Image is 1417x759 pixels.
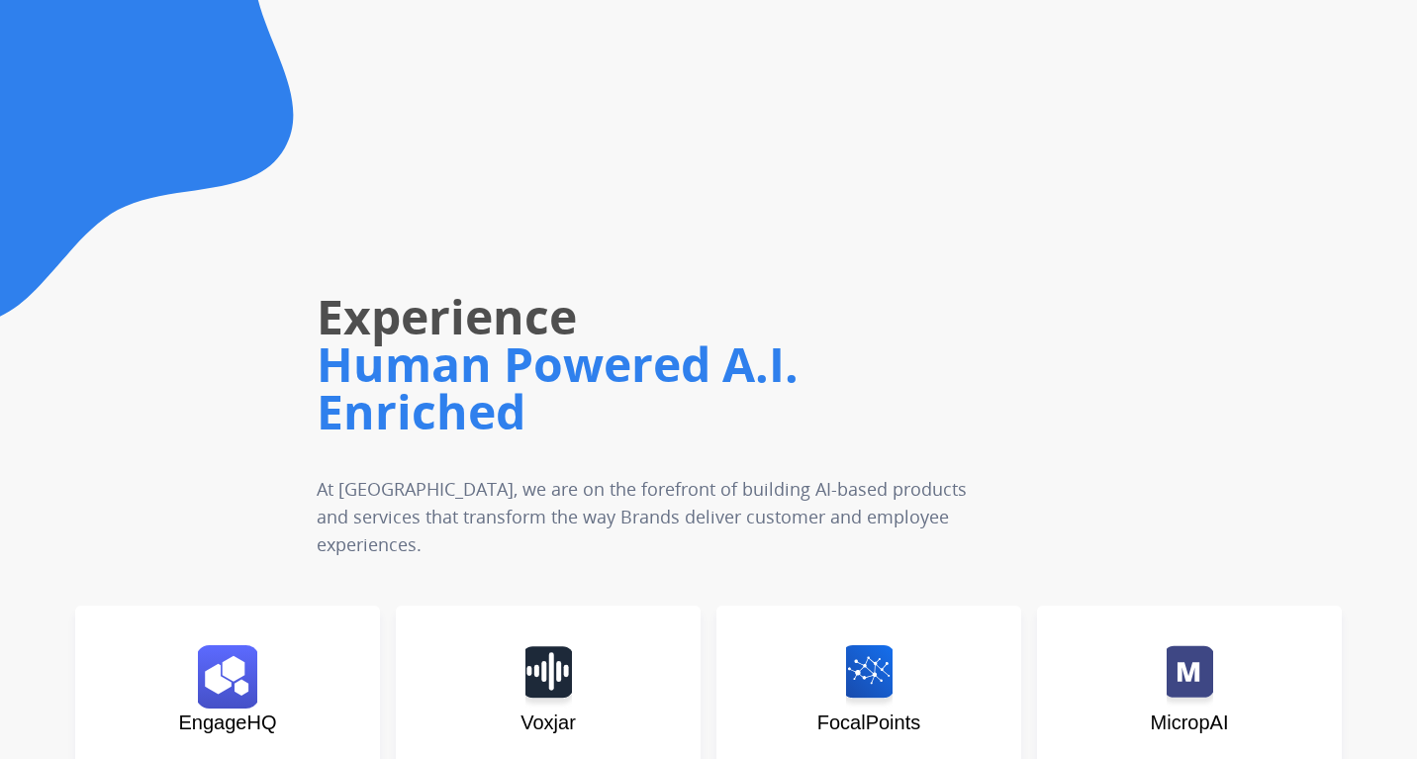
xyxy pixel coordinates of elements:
[817,712,921,733] span: FocalPoints
[179,712,277,733] span: EngageHQ
[846,645,893,709] img: logo
[198,645,257,709] img: logo
[317,285,1018,348] h1: Experience
[1167,645,1213,709] img: logo
[520,712,576,733] span: Voxjar
[317,475,1018,558] p: At [GEOGRAPHIC_DATA], we are on the forefront of building AI-based products and services that tra...
[1151,712,1229,733] span: MicropAI
[317,332,1018,443] h1: Human Powered A.I. Enriched
[525,645,572,709] img: logo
